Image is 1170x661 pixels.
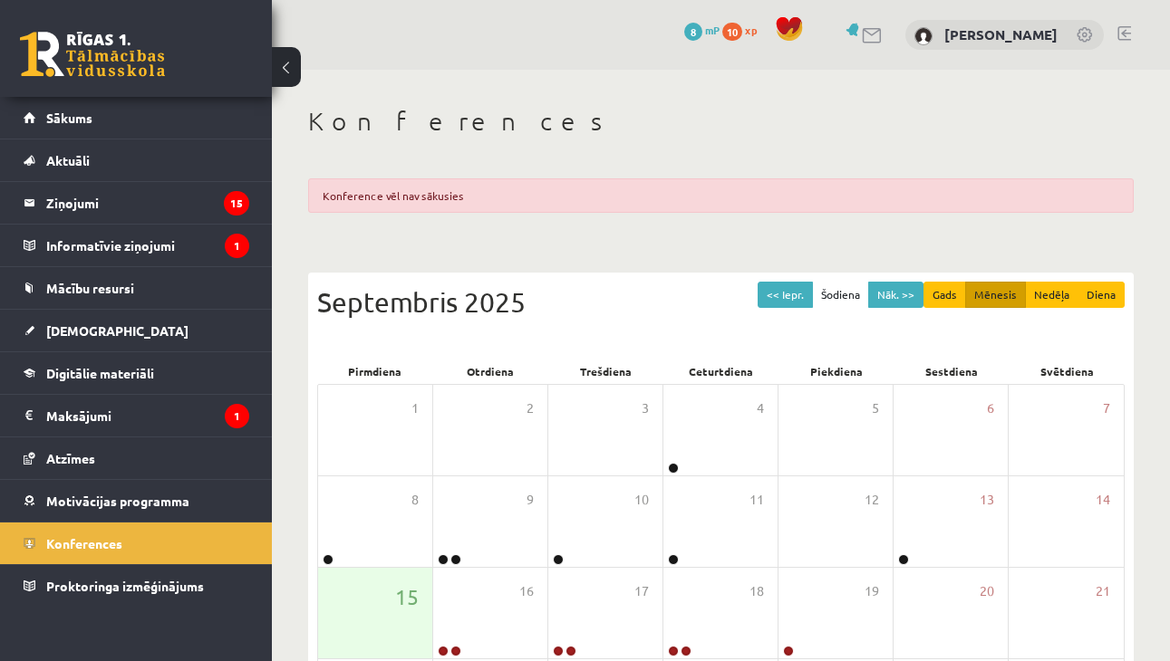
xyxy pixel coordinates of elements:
[722,23,766,37] a: 10 xp
[24,182,249,224] a: Ziņojumi15
[865,581,879,601] span: 19
[1010,359,1125,384] div: Svētdiena
[395,581,419,612] span: 15
[758,282,813,308] button: << Iepr.
[812,282,869,308] button: Šodiena
[663,359,778,384] div: Ceturtdiena
[24,310,249,351] a: [DEMOGRAPHIC_DATA]
[24,565,249,607] a: Proktoringa izmēģinājums
[24,395,249,436] a: Maksājumi1
[411,490,419,510] span: 8
[24,267,249,309] a: Mācību resursi
[46,395,249,436] legend: Maksājumi
[308,106,1134,137] h1: Konferences
[46,322,189,339] span: [DEMOGRAPHIC_DATA]
[705,23,720,37] span: mP
[965,282,1026,308] button: Mēnesis
[1103,398,1110,418] span: 7
[1025,282,1078,308] button: Nedēļa
[46,152,90,168] span: Aktuāli
[894,359,1009,384] div: Sestdiena
[24,139,249,181] a: Aktuāli
[46,182,249,224] legend: Ziņojumi
[757,398,764,418] span: 4
[1096,581,1110,601] span: 21
[745,23,757,37] span: xp
[224,191,249,216] i: 15
[432,359,547,384] div: Otrdiena
[527,490,534,510] span: 9
[317,359,432,384] div: Pirmdiena
[527,398,534,418] span: 2
[980,581,994,601] span: 20
[872,398,879,418] span: 5
[24,97,249,139] a: Sākums
[46,493,189,509] span: Motivācijas programma
[20,32,165,77] a: Rīgas 1. Tālmācības vidusskola
[749,581,764,601] span: 18
[46,578,204,594] span: Proktoringa izmēģinājums
[24,437,249,479] a: Atzīmes
[46,110,92,126] span: Sākums
[46,535,122,551] span: Konferences
[46,450,95,466] span: Atzīmes
[24,352,249,394] a: Digitālie materiāli
[914,27,933,45] img: Jānis Salmiņš
[519,581,534,601] span: 16
[24,480,249,522] a: Motivācijas programma
[411,398,419,418] span: 1
[225,234,249,258] i: 1
[46,280,134,296] span: Mācību resursi
[308,178,1134,213] div: Konference vēl nav sākusies
[24,522,249,564] a: Konferences
[778,359,894,384] div: Piekdiena
[684,23,720,37] a: 8 mP
[1078,282,1125,308] button: Diena
[634,490,649,510] span: 10
[865,490,879,510] span: 12
[24,225,249,266] a: Informatīvie ziņojumi1
[225,404,249,428] i: 1
[923,282,966,308] button: Gads
[722,23,742,41] span: 10
[749,490,764,510] span: 11
[642,398,649,418] span: 3
[868,282,923,308] button: Nāk. >>
[634,581,649,601] span: 17
[987,398,994,418] span: 6
[944,25,1058,43] a: [PERSON_NAME]
[548,359,663,384] div: Trešdiena
[317,282,1125,322] div: Septembris 2025
[46,225,249,266] legend: Informatīvie ziņojumi
[1096,490,1110,510] span: 14
[46,365,154,381] span: Digitālie materiāli
[684,23,702,41] span: 8
[980,490,994,510] span: 13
